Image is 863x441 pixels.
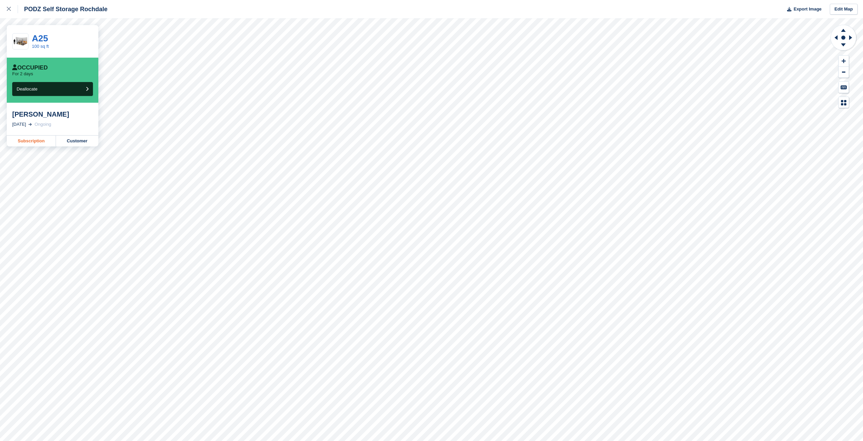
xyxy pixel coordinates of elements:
[28,123,32,126] img: arrow-right-light-icn-cde0832a797a2874e46488d9cf13f60e5c3a73dbe684e267c42b8395dfbc2abf.svg
[839,67,849,78] button: Zoom Out
[17,86,37,92] span: Deallocate
[12,82,93,96] button: Deallocate
[839,56,849,67] button: Zoom In
[32,33,48,43] a: A25
[12,110,93,118] div: [PERSON_NAME]
[12,121,26,128] div: [DATE]
[12,71,33,77] p: For 2 days
[35,121,51,128] div: Ongoing
[839,97,849,108] button: Map Legend
[12,64,48,71] div: Occupied
[18,5,107,13] div: PODZ Self Storage Rochdale
[32,44,49,49] a: 100 sq ft
[783,4,822,15] button: Export Image
[13,36,28,47] img: 100-sqft-unit.jpg
[56,136,98,146] a: Customer
[839,82,849,93] button: Keyboard Shortcuts
[830,4,858,15] a: Edit Map
[7,136,56,146] a: Subscription
[793,6,821,13] span: Export Image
